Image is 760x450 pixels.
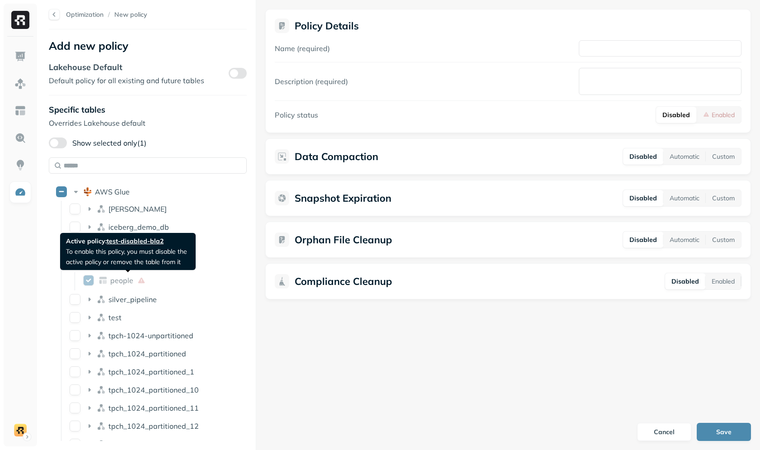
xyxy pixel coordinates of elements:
p: iceberg_demo_db [108,223,169,232]
p: To enable this policy, you must disable the active policy or remove the table from it [66,236,190,267]
button: Custom [706,232,741,248]
p: Optimization [66,10,103,19]
img: demo [14,424,27,436]
button: Custom [706,148,741,165]
label: Show selected only (1) [49,137,146,148]
p: Overrides Lakehouse default [49,118,247,128]
img: Ryft [11,11,29,29]
button: people [83,275,94,286]
button: silver_pipeline [70,294,80,305]
span: [PERSON_NAME] [108,204,167,213]
p: dean [108,204,167,213]
p: tpch_1024_partitioned [108,349,186,358]
img: Optimization [14,186,26,198]
a: test-disabled-bla2 [107,237,164,245]
span: Active policy: [66,237,107,245]
button: tpch_1024_partitioned_13 [70,439,80,450]
button: Automatic [663,232,706,248]
p: tpch-1024-unpartitioned [108,331,193,340]
div: iceberg_demo_dbiceberg_demo_db [66,220,247,234]
button: Custom [706,190,741,206]
div: silver_pipelinesilver_pipeline [66,292,247,307]
button: tpch_1024_partitioned_10 [70,384,80,395]
div: tpch_1024_partitionedtpch_1024_partitioned [66,346,247,361]
label: Policy status [275,110,318,119]
span: New policy [114,10,147,19]
p: people [110,276,133,285]
p: Default policy for all existing and future tables [49,75,204,86]
button: test [70,312,80,323]
p: Snapshot Expiration [295,192,391,204]
button: Automatic [663,148,706,165]
p: test [108,313,122,322]
button: Disabled [623,232,663,248]
p: Data Compaction [295,150,378,163]
p: tpch_1024_partitioned_10 [108,385,199,394]
p: Orphan File Cleanup [295,233,392,246]
div: tpch-1024-unpartitionedtpch-1024-unpartitioned [66,328,247,343]
span: test-disabled-bla2 [107,236,164,246]
div: testtest [66,310,247,325]
img: Dashboard [14,51,26,62]
div: tpch_1024_partitioned_10tpch_1024_partitioned_10 [66,383,247,397]
button: Automatic [663,190,706,206]
button: Cancel [637,423,691,441]
label: Name (required) [275,44,330,53]
p: / [108,10,110,19]
img: Asset Explorer [14,105,26,117]
p: AWS Glue [95,187,130,196]
button: Disabled [665,273,705,289]
button: dean [70,204,80,214]
button: tpch_1024_partitioned [70,348,80,359]
div: tpch_1024_partitioned_11tpch_1024_partitioned_11 [66,401,247,415]
button: tpch_1024_partitioned_12 [70,421,80,431]
p: Policy Details [295,19,359,32]
img: Assets [14,78,26,90]
div: peoplepeople [80,273,247,288]
button: Enabled [705,273,741,289]
p: Lakehouse Default [49,62,204,72]
p: tpch_1024_partitioned_1 [108,367,194,376]
p: tpch_1024_partitioned_12 [108,422,199,431]
button: tpch_1024_partitioned_11 [70,403,80,413]
img: Query Explorer [14,132,26,144]
button: Save [697,423,751,441]
button: tpch-1024-unpartitioned [70,330,80,341]
p: tpch_1024_partitioned_11 [108,403,199,412]
img: Insights [14,159,26,171]
p: tpch_1024_partitioned_13 [108,440,199,449]
button: Disabled [623,148,663,165]
button: Disabled [623,190,663,206]
button: Show selected only(1) [49,137,67,148]
div: tpch_1024_partitioned_1tpch_1024_partitioned_1 [66,365,247,379]
div: AWS GlueAWS Glue [52,185,249,199]
label: Description (required) [275,77,348,86]
button: iceberg_demo_db [70,222,80,232]
p: Compliance Cleanup [295,275,392,288]
p: Specific tables [49,104,247,115]
p: silver_pipeline [108,295,157,304]
button: AWS Glue [56,186,67,197]
button: tpch_1024_partitioned_1 [70,366,80,377]
div: dean[PERSON_NAME] [66,202,247,216]
div: tpch_1024_partitioned_12tpch_1024_partitioned_12 [66,419,247,433]
p: Add new policy [49,38,247,53]
button: Disabled [656,107,696,123]
nav: breadcrumb [66,10,147,19]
